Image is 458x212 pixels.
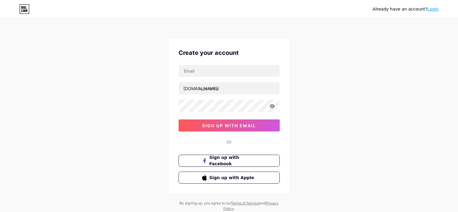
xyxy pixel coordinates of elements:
[209,175,256,181] span: Sign up with Apple
[183,85,219,92] div: [DOMAIN_NAME]/
[179,48,280,57] div: Create your account
[202,123,256,128] span: sign up with email
[179,155,280,167] button: Sign up with Facebook
[209,154,256,167] span: Sign up with Facebook
[179,172,280,184] button: Sign up with Apple
[179,119,280,131] button: sign up with email
[231,201,259,205] a: Terms of Service
[227,139,232,145] div: Or
[179,65,279,77] input: Email
[427,7,439,11] a: Login
[179,82,279,94] input: username
[373,6,439,12] div: Already have an account?
[178,201,280,211] div: By signing up, you agree to our and .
